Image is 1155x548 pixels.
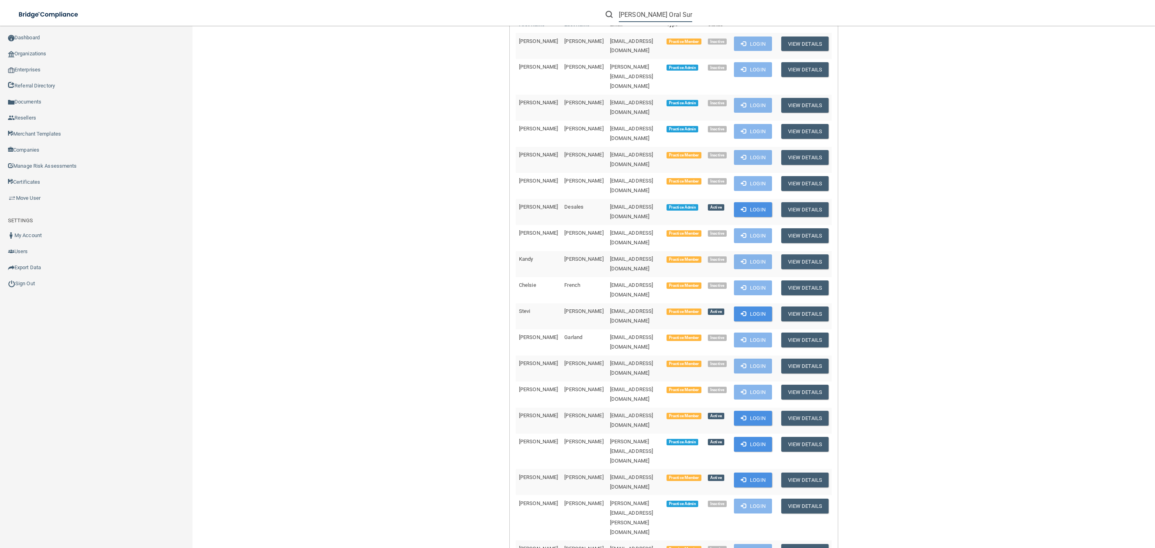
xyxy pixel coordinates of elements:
[564,474,603,480] span: [PERSON_NAME]
[564,230,603,236] span: [PERSON_NAME]
[12,6,86,23] img: bridge_compliance_login_screen.278c3ca4.svg
[708,413,724,419] span: Active
[519,282,536,288] span: Chelsie
[610,99,653,115] span: [EMAIL_ADDRESS][DOMAIN_NAME]
[781,62,829,77] button: View Details
[708,178,727,185] span: Inactive
[8,232,14,239] img: ic_user_dark.df1a06c3.png
[734,124,772,139] button: Login
[8,35,14,41] img: ic_dashboard_dark.d01f4a41.png
[734,202,772,217] button: Login
[734,150,772,165] button: Login
[734,37,772,51] button: Login
[610,386,653,402] span: [EMAIL_ADDRESS][DOMAIN_NAME]
[781,473,829,487] button: View Details
[667,439,698,445] span: Practice Admin
[708,256,727,263] span: Inactive
[8,248,14,255] img: icon-users.e205127d.png
[734,359,772,373] button: Login
[667,413,701,419] span: Practice Member
[667,309,701,315] span: Practice Member
[781,385,829,400] button: View Details
[564,360,603,366] span: [PERSON_NAME]
[1017,491,1145,523] iframe: Drift Widget Chat Controller
[734,254,772,269] button: Login
[667,126,698,132] span: Practice Admin
[781,280,829,295] button: View Details
[708,387,727,393] span: Inactive
[519,38,558,44] span: [PERSON_NAME]
[610,204,653,219] span: [EMAIL_ADDRESS][DOMAIN_NAME]
[667,100,698,106] span: Practice Admin
[781,228,829,243] button: View Details
[610,64,653,89] span: [PERSON_NAME][EMAIL_ADDRESS][DOMAIN_NAME]
[564,282,580,288] span: French
[564,412,603,418] span: [PERSON_NAME]
[8,99,14,106] img: icon-documents.8dae5593.png
[619,7,692,22] input: Search
[519,438,558,444] span: [PERSON_NAME]
[708,204,724,211] span: Active
[610,474,653,490] span: [EMAIL_ADDRESS][DOMAIN_NAME]
[781,306,829,321] button: View Details
[610,500,653,535] span: [PERSON_NAME][EMAIL_ADDRESS][PERSON_NAME][DOMAIN_NAME]
[781,37,829,51] button: View Details
[781,124,829,139] button: View Details
[667,65,698,71] span: Practice Admin
[8,194,16,202] img: briefcase.64adab9b.png
[708,230,727,237] span: Inactive
[734,280,772,295] button: Login
[519,204,558,210] span: [PERSON_NAME]
[610,282,653,298] span: [EMAIL_ADDRESS][DOMAIN_NAME]
[564,500,603,506] span: [PERSON_NAME]
[708,100,727,106] span: Inactive
[610,178,653,193] span: [EMAIL_ADDRESS][DOMAIN_NAME]
[564,256,603,262] span: [PERSON_NAME]
[519,474,558,480] span: [PERSON_NAME]
[667,387,701,393] span: Practice Member
[667,361,701,367] span: Practice Member
[781,333,829,347] button: View Details
[667,204,698,211] span: Practice Admin
[519,334,558,340] span: [PERSON_NAME]
[734,473,772,487] button: Login
[519,386,558,392] span: [PERSON_NAME]
[610,308,653,324] span: [EMAIL_ADDRESS][DOMAIN_NAME]
[8,264,14,271] img: icon-export.b9366987.png
[781,359,829,373] button: View Details
[781,254,829,269] button: View Details
[610,38,653,54] span: [EMAIL_ADDRESS][DOMAIN_NAME]
[564,99,603,106] span: [PERSON_NAME]
[564,178,603,184] span: [PERSON_NAME]
[610,126,653,141] span: [EMAIL_ADDRESS][DOMAIN_NAME]
[610,256,653,272] span: [EMAIL_ADDRESS][DOMAIN_NAME]
[781,411,829,426] button: View Details
[519,99,558,106] span: [PERSON_NAME]
[610,412,653,428] span: [EMAIL_ADDRESS][DOMAIN_NAME]
[734,411,772,426] button: Login
[708,39,727,45] span: Inactive
[708,439,724,445] span: Active
[667,335,701,341] span: Practice Member
[606,11,613,18] img: ic-search.3b580494.png
[667,256,701,263] span: Practice Member
[564,64,603,70] span: [PERSON_NAME]
[734,385,772,400] button: Login
[564,386,603,392] span: [PERSON_NAME]
[734,228,772,243] button: Login
[519,308,531,314] span: Stevi
[734,98,772,113] button: Login
[781,202,829,217] button: View Details
[708,65,727,71] span: Inactive
[610,152,653,167] span: [EMAIL_ADDRESS][DOMAIN_NAME]
[519,412,558,418] span: [PERSON_NAME]
[564,308,603,314] span: [PERSON_NAME]
[781,176,829,191] button: View Details
[708,361,727,367] span: Inactive
[610,230,653,246] span: [EMAIL_ADDRESS][DOMAIN_NAME]
[708,309,724,315] span: Active
[610,360,653,376] span: [EMAIL_ADDRESS][DOMAIN_NAME]
[564,204,584,210] span: Desales
[667,475,701,481] span: Practice Member
[519,500,558,506] span: [PERSON_NAME]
